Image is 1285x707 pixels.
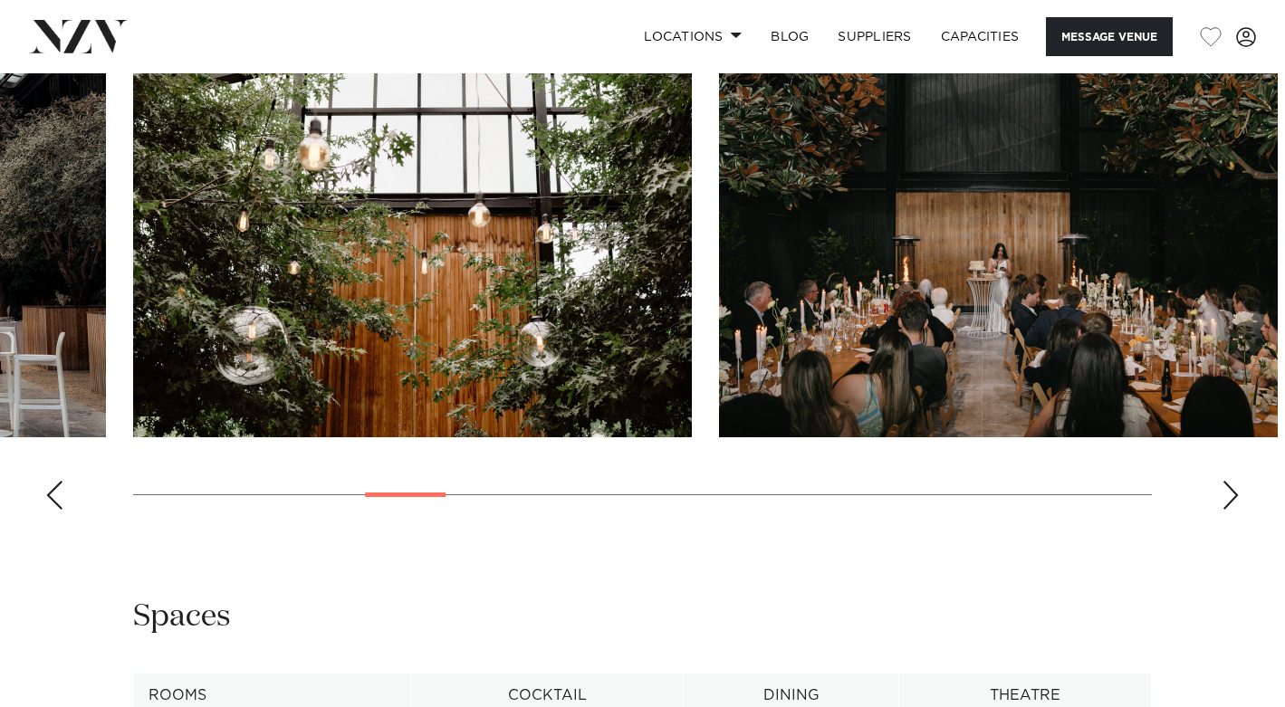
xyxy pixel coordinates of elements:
[29,20,128,53] img: nzv-logo.png
[719,27,1278,437] swiper-slide: 7 / 22
[823,17,925,56] a: SUPPLIERS
[629,17,756,56] a: Locations
[133,27,692,437] swiper-slide: 6 / 22
[1046,17,1173,56] button: Message Venue
[756,17,823,56] a: BLOG
[926,17,1034,56] a: Capacities
[133,597,231,637] h2: Spaces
